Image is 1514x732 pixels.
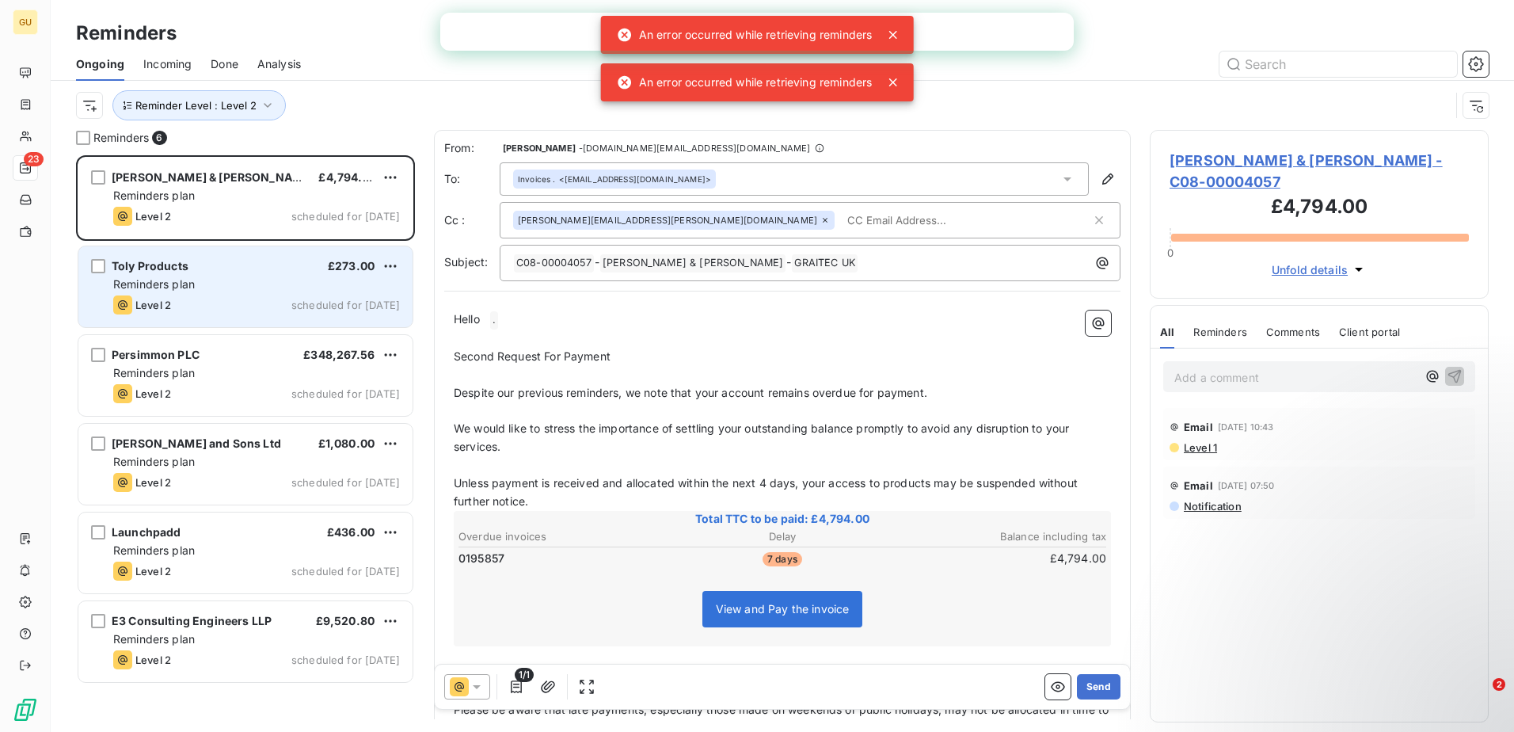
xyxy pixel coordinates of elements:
span: Level 2 [135,299,171,311]
iframe: Intercom live chat bannière [440,13,1074,51]
button: Unfold details [1267,261,1371,279]
span: Comments [1266,326,1320,338]
span: £348,267.56 [303,348,375,361]
span: - [595,255,599,269]
span: 1/1 [515,668,534,682]
span: Level 2 [135,565,171,578]
span: scheduled for [DATE] [291,565,400,578]
span: Reminders plan [113,189,195,202]
span: scheduled for [DATE] [291,210,400,223]
span: C08-00004057 [514,254,594,273]
img: Logo LeanPay [13,697,38,722]
label: Cc : [444,212,500,228]
span: 23 [24,152,44,166]
th: Balance including tax [892,528,1107,545]
iframe: Intercom notifications message [1197,578,1514,689]
span: [PERSON_NAME] & [PERSON_NAME] [600,254,786,273]
span: Total TTC to be paid: £4,794.00 [456,511,1109,527]
span: Level 2 [135,387,171,400]
span: Client portal [1339,326,1400,338]
span: Persimmon PLC [112,348,200,361]
span: [PERSON_NAME] and Sons Ltd [112,437,281,450]
span: E3 Consulting Engineers LLP [112,614,272,627]
span: . [490,311,498,330]
span: Invoices . [518,173,556,185]
th: Overdue invoices [458,528,673,545]
span: scheduled for [DATE] [291,387,400,400]
span: Reminders plan [113,632,195,646]
span: Email [1184,479,1213,492]
iframe: Intercom live chat [1460,678,1498,716]
div: An error occurred while retrieving reminders [617,68,873,97]
span: Reminders [1193,326,1246,338]
span: Notification [1182,500,1242,513]
span: - [786,255,791,269]
span: Unless payment is received and allocated within the next 4 days, your access to products may be s... [454,476,1081,508]
span: scheduled for [DATE] [291,299,400,311]
span: Reminders plan [113,455,195,468]
span: Despite our previous reminders, we note that your account remains overdue for payment. [454,386,927,399]
div: grid [76,155,415,732]
span: Analysis [257,56,301,72]
span: 2 [1493,678,1505,691]
span: £9,520.80 [316,614,375,627]
span: £436.00 [327,525,375,539]
span: From: [444,140,500,156]
span: Reminders plan [113,366,195,379]
span: Second Request For Payment [454,349,611,363]
span: scheduled for [DATE] [291,654,400,666]
h3: Reminders [76,19,177,48]
span: We would like to stress the importance of settling your outstanding balance promptly to avoid any... [454,421,1073,453]
span: GRAITEC UK [792,254,858,273]
span: [PERSON_NAME] & [PERSON_NAME] - C08-00004057 [1170,150,1469,193]
span: Unfold details [1272,261,1348,278]
span: [PERSON_NAME] & [PERSON_NAME] [112,170,314,184]
span: scheduled for [DATE] [291,476,400,489]
span: Level 2 [135,210,171,223]
span: All [1160,326,1174,338]
span: View and Pay the invoice [716,602,850,616]
span: Level 2 [135,654,171,666]
span: [DATE] 10:43 [1218,422,1274,432]
span: Reminders plan [113,277,195,291]
span: £4,794.00 [318,170,376,184]
button: Reminder Level : Level 2 [112,90,286,120]
span: 0195857 [458,551,504,566]
h3: £4,794.00 [1170,193,1469,224]
span: Done [211,56,238,72]
span: Reminder Level : Level 2 [135,99,257,112]
span: Launchpadd [112,525,181,539]
span: [DATE] 07:50 [1218,481,1275,490]
span: Reminders plan [113,543,195,557]
span: Toly Products [112,259,188,273]
span: Subject: [444,255,488,269]
span: Ongoing [76,56,124,72]
span: 0 [1167,246,1174,259]
span: Email [1184,421,1213,433]
div: <[EMAIL_ADDRESS][DOMAIN_NAME]> [518,173,711,185]
span: Reminders [93,130,149,146]
button: Send [1077,674,1120,700]
th: Delay [675,528,890,545]
span: £273.00 [328,259,375,273]
div: GU [13,10,38,35]
td: £4,794.00 [892,550,1107,567]
span: 6 [152,131,166,145]
span: [PERSON_NAME] [503,143,576,153]
input: Search [1219,51,1457,77]
span: [PERSON_NAME][EMAIL_ADDRESS][PERSON_NAME][DOMAIN_NAME] [518,215,817,225]
span: £1,080.00 [318,437,375,450]
span: Incoming [143,56,192,72]
input: CC Email Address... [841,208,1024,232]
label: To: [444,171,500,187]
span: Hello [454,312,480,326]
span: - [DOMAIN_NAME][EMAIL_ADDRESS][DOMAIN_NAME] [579,143,810,153]
span: 7 days [763,552,802,566]
span: Level 2 [135,476,171,489]
span: Level 1 [1182,441,1217,454]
